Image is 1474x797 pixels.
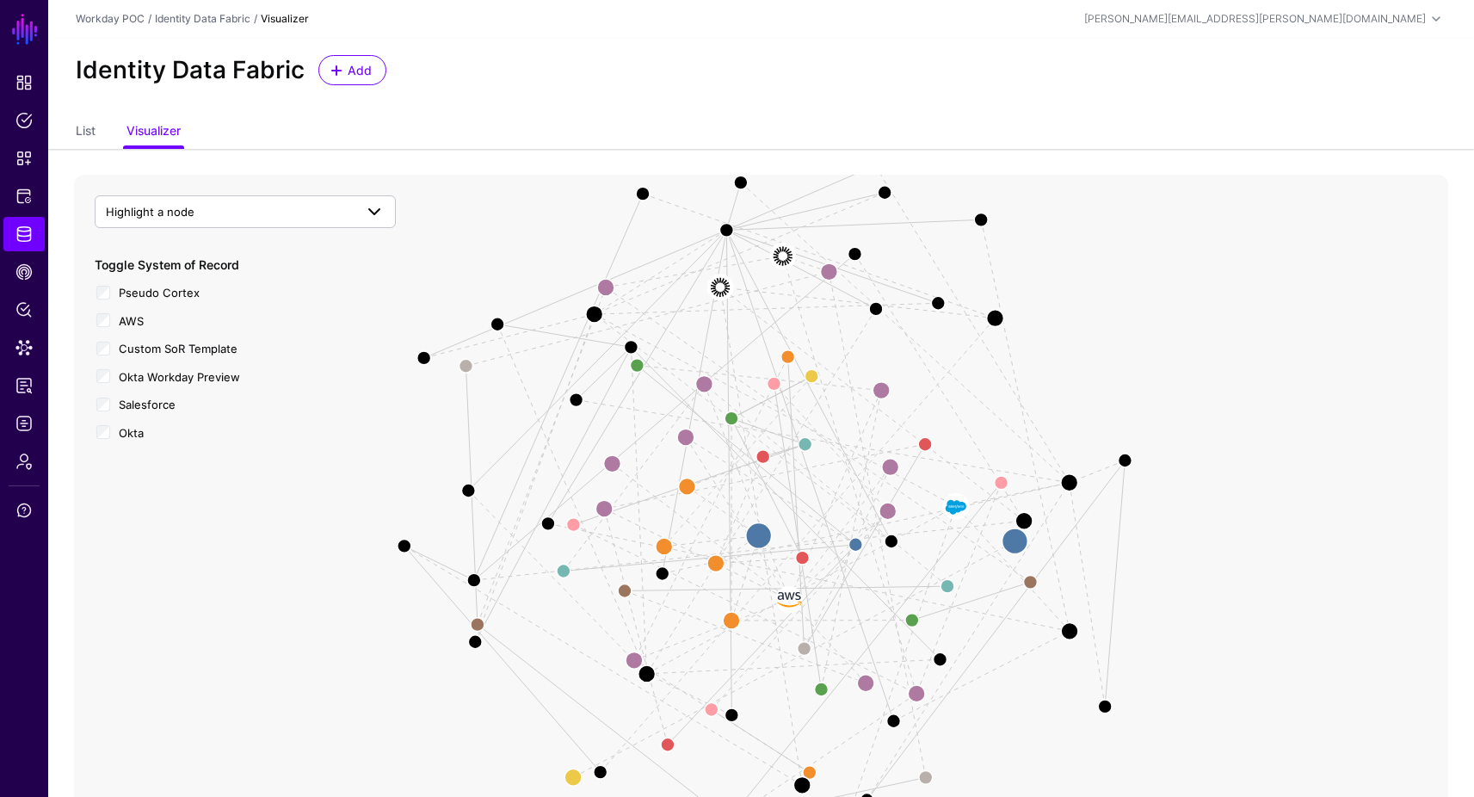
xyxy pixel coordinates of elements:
span: Okta Workday Preview [119,370,240,384]
span: Okta [119,426,144,440]
a: CAEP Hub [3,255,45,289]
span: Dashboard [15,74,33,91]
a: Identity Data Fabric [3,217,45,251]
span: CAEP Hub [15,263,33,281]
div: / [250,11,261,27]
a: Workday POC [76,12,145,25]
span: Salesforce [119,398,176,411]
a: Access Reporting [3,368,45,403]
span: Policies [15,112,33,129]
label: Toggle System of Record [95,256,239,274]
span: Identity Data Fabric [15,226,33,243]
strong: Visualizer [261,12,309,25]
span: Protected Systems [15,188,33,205]
a: Snippets [3,141,45,176]
a: Identity Data Fabric [155,12,250,25]
a: Policy Lens [3,293,45,327]
span: Support [15,502,33,519]
span: Custom SoR Template [119,342,237,355]
span: Snippets [15,150,33,167]
a: Dashboard [3,65,45,100]
h2: Identity Data Fabric [76,56,305,85]
span: Policy Lens [15,301,33,318]
a: List [76,116,96,149]
div: [PERSON_NAME][EMAIL_ADDRESS][PERSON_NAME][DOMAIN_NAME] [1084,11,1426,27]
a: SGNL [10,10,40,48]
span: Pseudo Cortex [119,286,200,300]
a: Visualizer [126,116,181,149]
a: Policies [3,103,45,138]
a: Logs [3,406,45,441]
span: Logs [15,415,33,432]
span: AWS [119,314,144,328]
div: / [145,11,155,27]
span: Access Reporting [15,377,33,394]
span: Highlight a node [106,205,194,219]
a: Data Lens [3,331,45,365]
a: Protected Systems [3,179,45,213]
a: Admin [3,444,45,479]
span: Admin [15,453,33,470]
a: Add [318,55,386,85]
span: Add [346,61,374,79]
span: Data Lens [15,339,33,356]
